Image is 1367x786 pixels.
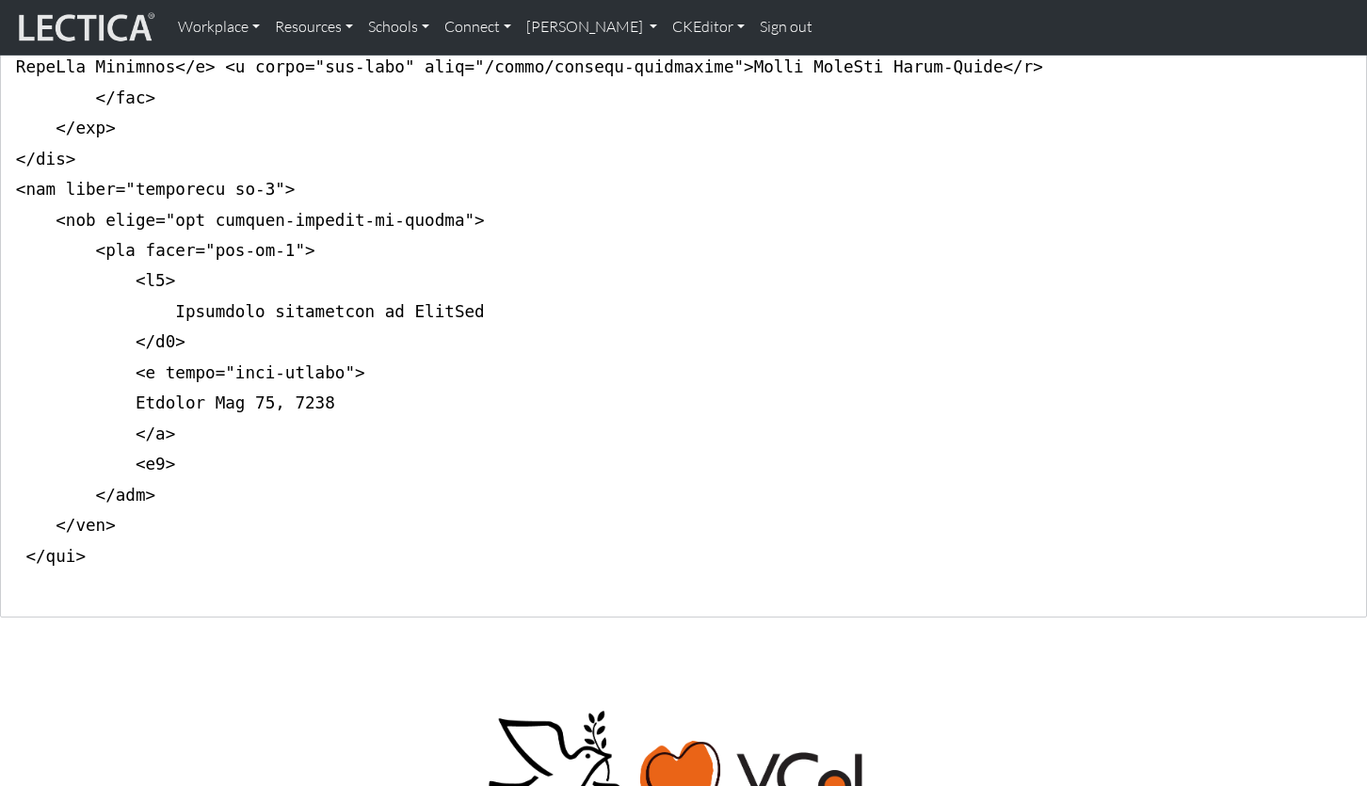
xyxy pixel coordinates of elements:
[361,8,437,47] a: Schools
[752,8,820,47] a: Sign out
[170,8,267,47] a: Workplace
[519,8,665,47] a: [PERSON_NAME]
[14,9,155,45] img: lecticalive
[665,8,752,47] a: CKEditor
[267,8,361,47] a: Resources
[437,8,519,47] a: Connect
